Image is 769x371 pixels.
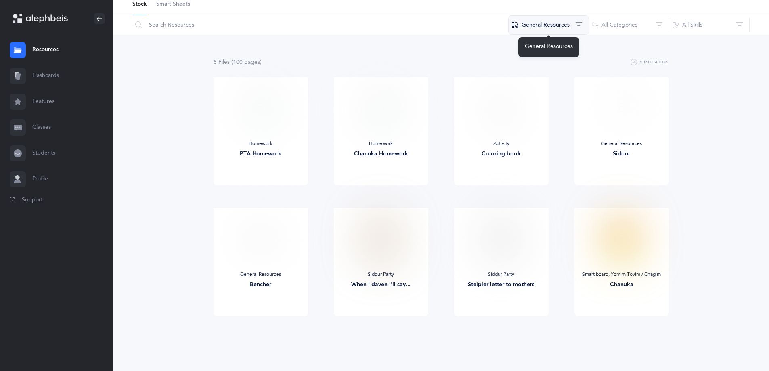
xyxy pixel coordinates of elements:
[220,271,302,278] div: General Resources
[340,281,422,289] div: When I daven I'll say...
[258,59,260,65] span: s
[361,84,400,134] img: Homework-Chanuka_thumbnail_1597603114.png
[220,150,302,158] div: PTA Homework
[461,281,542,289] div: Steipler letter to mothers
[237,221,284,258] img: Bencher_thumbnail_1573962851.png
[361,214,400,265] img: when_I_daven_I_will_say_1545804979.PNG
[481,214,521,265] img: Steiplers_letter_to_mothers_1545805436.PNG
[340,140,422,147] div: Homework
[669,15,750,35] button: All Skills
[481,84,521,134] img: Linear_illustration_thumbnail_1582132786.png
[461,150,542,158] div: Coloring book
[581,140,662,147] div: General Resources
[227,59,230,65] span: s
[581,150,662,158] div: Siddur
[461,271,542,278] div: Siddur Party
[241,84,280,134] img: Homework-_PTA_thumbnail_1597603159.png
[231,59,262,65] span: (100 page )
[340,150,422,158] div: Chanuka Homework
[598,90,645,127] img: Siddur_thumbnail_1585459188.png
[220,140,302,147] div: Homework
[508,15,589,35] button: General Resources
[581,271,662,278] div: Smart board, Yomim Tovim / Chagim
[214,59,230,65] span: 8 File
[518,37,579,57] div: General Resources
[601,214,641,265] img: chanuka_smart_notebook_1545806535.PNG
[340,271,422,278] div: Siddur Party
[589,15,669,35] button: All Categories
[581,281,662,289] div: Chanuka
[220,281,302,289] div: Bencher
[631,58,669,67] button: Remediation
[156,0,190,8] span: Smart Sheets
[132,15,509,35] input: Search Resources
[22,196,43,204] span: Support
[461,140,542,147] div: Activity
